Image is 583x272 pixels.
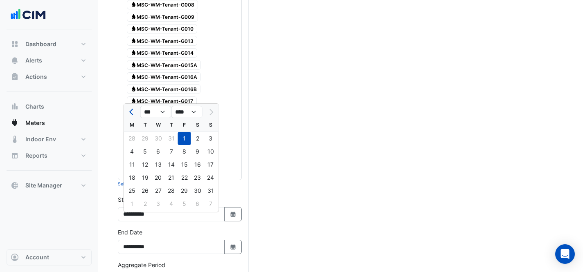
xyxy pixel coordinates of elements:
[139,145,152,158] div: 5
[165,145,178,158] div: Thursday, August 7, 2025
[127,72,201,82] span: MSC-WM-Tenant-G016A
[25,103,44,111] span: Charts
[126,145,139,158] div: Monday, August 4, 2025
[165,118,178,132] div: T
[165,158,178,171] div: Thursday, August 14, 2025
[131,86,137,92] fa-icon: Water
[152,158,165,171] div: 13
[165,184,178,197] div: 28
[204,184,217,197] div: 31
[204,158,217,171] div: 17
[165,145,178,158] div: 7
[178,132,191,145] div: 1
[25,73,47,81] span: Actions
[127,96,197,106] span: MSC-WM-Tenant-G017
[11,135,19,143] app-icon: Indoor Env
[127,24,197,34] span: MSC-WM-Tenant-G010
[126,171,139,184] div: Monday, August 18, 2025
[191,171,204,184] div: 23
[140,106,171,118] select: Select month
[11,119,19,127] app-icon: Meters
[139,171,152,184] div: 19
[165,132,178,145] div: Thursday, July 31, 2025
[11,56,19,65] app-icon: Alerts
[191,158,204,171] div: 16
[204,171,217,184] div: Sunday, August 24, 2025
[7,131,92,147] button: Indoor Env
[11,73,19,81] app-icon: Actions
[126,132,139,145] div: Monday, July 28, 2025
[152,158,165,171] div: Wednesday, August 13, 2025
[204,158,217,171] div: Sunday, August 17, 2025
[204,145,217,158] div: Sunday, August 10, 2025
[152,184,165,197] div: Wednesday, August 27, 2025
[191,145,204,158] div: 9
[25,119,45,127] span: Meters
[152,132,165,145] div: Wednesday, July 30, 2025
[178,171,191,184] div: 22
[127,105,137,118] button: Previous month
[127,12,198,22] span: MSC-WM-Tenant-G009
[127,84,200,94] span: MSC-WM-Tenant-G016B
[165,158,178,171] div: 14
[204,132,217,145] div: 3
[11,181,19,190] app-icon: Site Manager
[127,60,201,70] span: MSC-WM-Tenant-G015A
[118,181,143,187] small: Select None
[152,171,165,184] div: Wednesday, August 20, 2025
[139,158,152,171] div: Tuesday, August 12, 2025
[126,118,139,132] div: M
[191,132,204,145] div: Saturday, August 2, 2025
[152,184,165,197] div: 27
[139,132,152,145] div: Tuesday, July 29, 2025
[7,147,92,164] button: Reports
[152,118,165,132] div: W
[204,184,217,197] div: Sunday, August 31, 2025
[131,98,137,104] fa-icon: Water
[191,145,204,158] div: Saturday, August 9, 2025
[178,158,191,171] div: 15
[204,118,217,132] div: S
[118,195,145,204] label: Start Date
[230,211,237,218] fa-icon: Select Date
[152,145,165,158] div: 6
[126,158,139,171] div: Monday, August 11, 2025
[7,52,92,69] button: Alerts
[126,145,139,158] div: 4
[131,38,137,44] fa-icon: Water
[7,177,92,194] button: Site Manager
[191,184,204,197] div: Saturday, August 30, 2025
[178,171,191,184] div: Friday, August 22, 2025
[230,243,237,250] fa-icon: Select Date
[139,171,152,184] div: Tuesday, August 19, 2025
[152,171,165,184] div: 20
[139,158,152,171] div: 12
[204,171,217,184] div: 24
[126,184,139,197] div: Monday, August 25, 2025
[178,184,191,197] div: 29
[25,181,62,190] span: Site Manager
[178,118,191,132] div: F
[126,158,139,171] div: 11
[139,184,152,197] div: 26
[191,158,204,171] div: Saturday, August 16, 2025
[131,26,137,32] fa-icon: Water
[127,48,197,58] span: MSC-WM-Tenant-G014
[118,261,165,269] label: Aggregate Period
[118,228,142,236] label: End Date
[25,253,49,261] span: Account
[118,180,143,187] button: Select None
[139,184,152,197] div: Tuesday, August 26, 2025
[139,118,152,132] div: T
[204,132,217,145] div: Sunday, August 3, 2025
[126,171,139,184] div: 18
[165,132,178,145] div: 31
[191,171,204,184] div: Saturday, August 23, 2025
[126,132,139,145] div: 28
[555,244,575,264] div: Open Intercom Messenger
[204,145,217,158] div: 10
[10,7,47,23] img: Company Logo
[178,132,191,145] div: Friday, August 1, 2025
[139,145,152,158] div: Tuesday, August 5, 2025
[131,50,137,56] fa-icon: Water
